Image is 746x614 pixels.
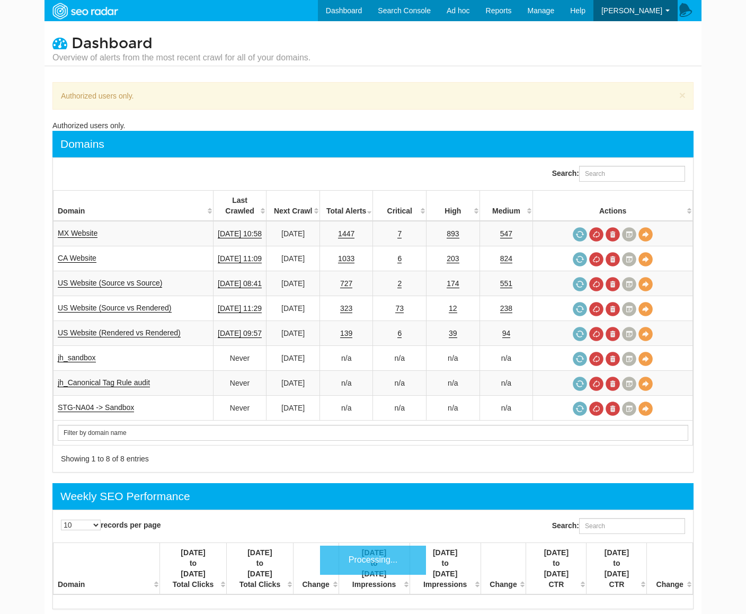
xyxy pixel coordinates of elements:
[54,543,160,595] th: Domain
[267,246,320,271] td: [DATE]
[481,543,526,595] th: Change
[293,543,339,595] th: Change
[552,518,685,534] label: Search:
[340,304,352,313] a: 323
[622,402,636,416] a: Crawl History
[552,166,685,182] label: Search:
[319,191,373,221] th: Total Alerts: activate to sort column ascending
[589,327,603,341] a: Cancel in-progress audit
[606,302,620,316] a: Delete most recent audit
[58,403,134,412] a: STG-NA04 -> Sandbox
[319,371,373,396] td: n/a
[479,396,533,421] td: n/a
[606,252,620,266] a: Delete most recent audit
[395,304,404,313] a: 73
[397,254,402,263] a: 6
[479,346,533,371] td: n/a
[573,327,587,341] a: Request a crawl
[60,136,104,152] div: Domains
[373,371,427,396] td: n/a
[58,425,688,441] input: Search
[449,329,457,338] a: 39
[340,329,352,338] a: 139
[58,304,172,313] a: US Website (Source vs Rendered)
[589,302,603,316] a: Cancel in-progress audit
[52,82,694,110] div: Authorized users only.
[589,252,603,266] a: Cancel in-progress audit
[638,327,653,341] a: View Domain Overview
[319,346,373,371] td: n/a
[606,227,620,242] a: Delete most recent audit
[267,191,320,221] th: Next Crawl: activate to sort column descending
[218,304,262,313] a: [DATE] 11:29
[427,191,480,221] th: High: activate to sort column descending
[622,302,636,316] a: Crawl History
[449,304,457,313] a: 12
[647,543,693,595] th: Change
[213,191,267,221] th: Last Crawled: activate to sort column descending
[213,346,267,371] td: Never
[573,227,587,242] a: Request a crawl
[160,543,227,595] th: [DATE] to [DATE] Total Clicks
[52,120,694,131] div: Authorized users only.
[267,296,320,321] td: [DATE]
[340,279,352,288] a: 727
[638,302,653,316] a: View Domain Overview
[606,402,620,416] a: Delete most recent audit
[213,371,267,396] td: Never
[373,191,427,221] th: Critical: activate to sort column descending
[622,377,636,391] a: Crawl History
[54,191,214,221] th: Domain: activate to sort column ascending
[61,453,360,464] div: Showing 1 to 8 of 8 entries
[638,352,653,366] a: View Domain Overview
[218,254,262,263] a: [DATE] 11:09
[638,377,653,391] a: View Domain Overview
[622,352,636,366] a: Crawl History
[579,166,685,182] input: Search:
[638,277,653,291] a: View Domain Overview
[427,396,480,421] td: n/a
[606,377,620,391] a: Delete most recent audit
[267,371,320,396] td: [DATE]
[638,402,653,416] a: View Domain Overview
[573,277,587,291] a: Request a crawl
[579,518,685,534] input: Search:
[622,252,636,266] a: Crawl History
[373,396,427,421] td: n/a
[58,353,96,362] a: jh_sandbox
[587,543,647,595] th: [DATE] to [DATE] CTR
[58,279,162,288] a: US Website (Source vs Source)
[226,543,293,595] th: [DATE] to [DATE] Total Clicks
[589,402,603,416] a: Cancel in-progress audit
[500,304,512,313] a: 238
[589,227,603,242] a: Cancel in-progress audit
[218,229,262,238] a: [DATE] 10:58
[267,221,320,246] td: [DATE]
[447,254,459,263] a: 203
[338,229,354,238] a: 1447
[60,488,190,504] div: Weekly SEO Performance
[479,191,533,221] th: Medium: activate to sort column descending
[601,6,662,15] span: [PERSON_NAME]
[61,520,161,530] label: records per page
[61,520,101,530] select: records per page
[267,346,320,371] td: [DATE]
[528,6,555,15] span: Manage
[679,90,686,101] button: ×
[622,227,636,242] a: Crawl History
[606,277,620,291] a: Delete most recent audit
[447,279,459,288] a: 174
[58,378,150,387] a: jh_Canonical Tag Rule audit
[58,328,181,337] a: US Website (Rendered vs Rendered)
[52,35,67,50] i: 
[397,279,402,288] a: 2
[622,277,636,291] a: Crawl History
[479,371,533,396] td: n/a
[500,229,512,238] a: 547
[573,402,587,416] span: Request a crawl
[606,352,620,366] a: Delete most recent audit
[502,329,511,338] a: 94
[320,546,426,575] div: Processing...
[573,252,587,266] a: Request a crawl
[378,6,431,15] span: Search Console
